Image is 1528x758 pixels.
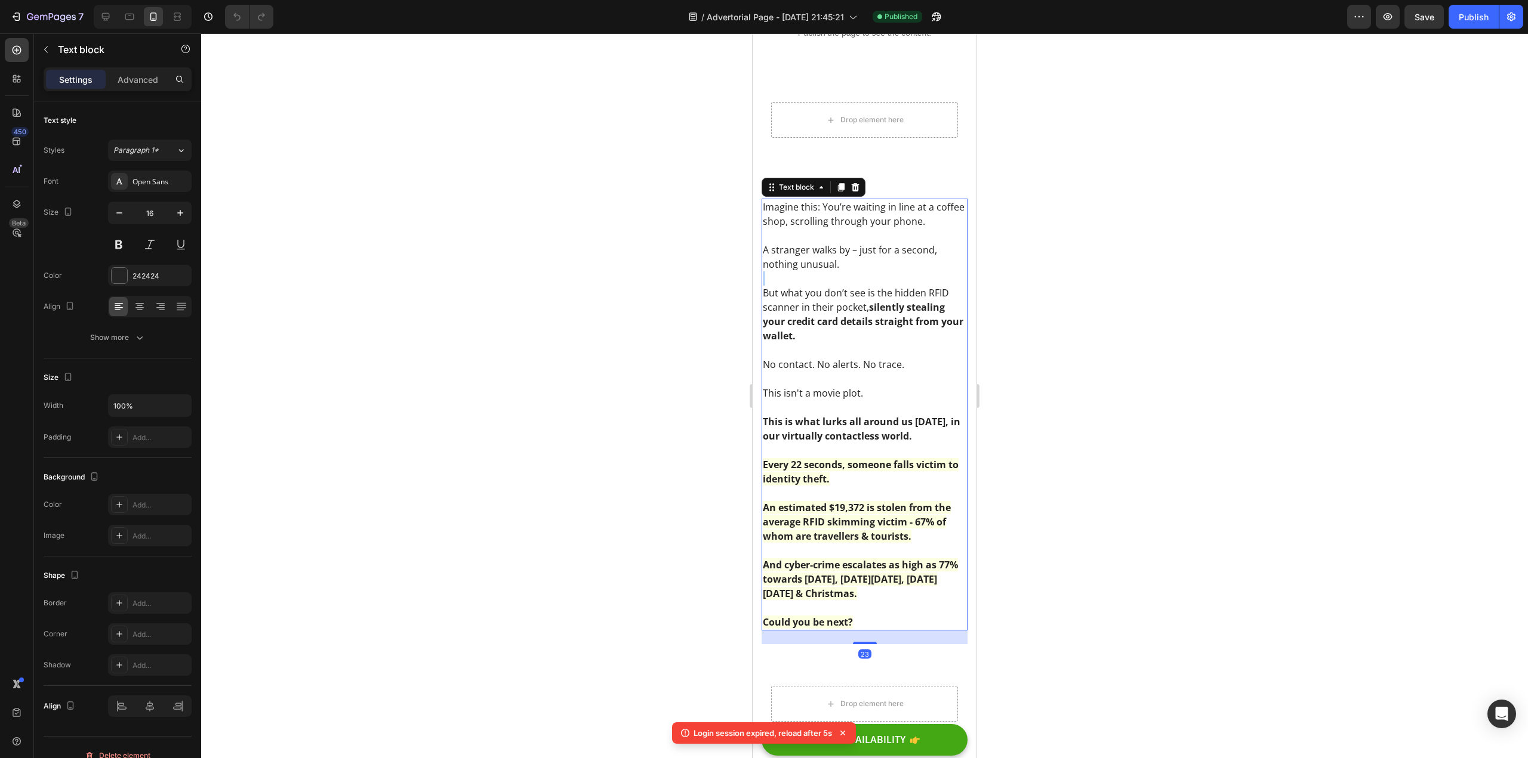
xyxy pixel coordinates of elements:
[9,611,215,730] video: Video
[1459,11,1489,23] div: Publish
[109,395,191,416] input: Auto
[694,727,832,739] p: Login session expired, reload after 5s
[59,73,93,86] p: Settings
[118,73,158,86] p: Advanced
[108,140,192,161] button: Paragraph 1*
[9,611,215,730] div: Background Image
[5,5,89,29] button: 7
[133,500,189,511] div: Add...
[44,530,64,541] div: Image
[44,115,76,126] div: Text style
[44,432,71,443] div: Padding
[9,691,215,722] a: CHECK AVAILABILITY
[90,332,146,344] div: Show more
[1404,5,1444,29] button: Save
[44,660,71,670] div: Shadow
[44,400,63,411] div: Width
[9,218,29,228] div: Beta
[133,432,189,443] div: Add...
[44,598,67,608] div: Border
[44,145,64,156] div: Styles
[133,629,189,640] div: Add...
[11,127,29,137] div: 450
[44,568,82,584] div: Shape
[44,205,75,221] div: Size
[78,10,84,24] p: 7
[44,299,77,315] div: Align
[44,370,75,386] div: Size
[113,145,159,156] span: Paragraph 1*
[44,469,101,485] div: Background
[753,33,976,758] iframe: Design area
[44,629,67,639] div: Corner
[225,5,273,29] div: Undo/Redo
[133,531,189,542] div: Add...
[1487,700,1516,728] div: Open Intercom Messenger
[885,11,917,22] span: Published
[57,700,153,713] div: CHECK AVAILABILITY
[44,270,62,281] div: Color
[133,598,189,609] div: Add...
[1449,5,1499,29] button: Publish
[133,660,189,671] div: Add...
[133,271,189,281] div: 242424
[44,327,192,348] button: Show more
[44,176,58,187] div: Font
[701,11,704,23] span: /
[707,11,844,23] span: Advertorial Page - [DATE] 21:45:21
[133,177,189,187] div: Open Sans
[1415,12,1434,22] span: Save
[44,499,62,510] div: Color
[44,698,78,714] div: Align
[58,42,159,57] p: Text block
[88,666,151,675] div: Drop element here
